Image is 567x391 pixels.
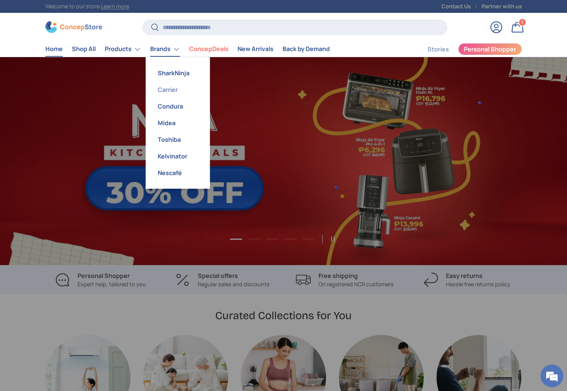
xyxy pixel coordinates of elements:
[45,42,63,56] a: Home
[100,42,146,57] summary: Products
[427,42,449,57] a: Stories
[409,42,522,57] nav: Secondary
[283,42,330,56] a: Back by Demand
[146,42,185,57] summary: Brands
[45,21,102,33] img: ConcepStore
[458,43,522,55] a: Personal Shopper
[189,42,228,56] a: ConcepDeals
[521,19,523,25] span: 1
[45,42,330,57] nav: Primary
[238,42,273,56] a: New Arrivals
[72,42,96,56] a: Shop All
[464,46,516,52] span: Personal Shopper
